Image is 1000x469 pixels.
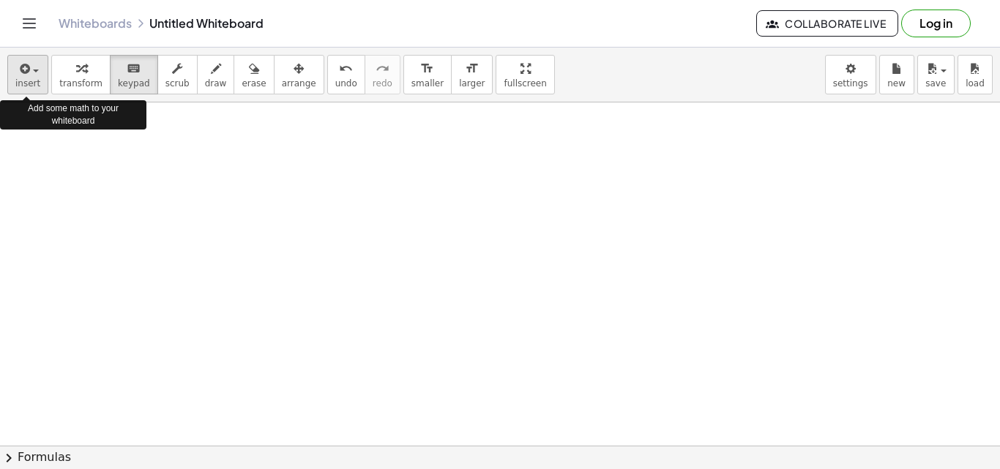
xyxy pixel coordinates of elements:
span: Collaborate Live [769,17,886,30]
button: scrub [157,55,198,94]
span: erase [242,78,266,89]
span: smaller [411,78,444,89]
button: transform [51,55,111,94]
span: transform [59,78,102,89]
button: undoundo [327,55,365,94]
span: redo [373,78,392,89]
i: redo [376,60,389,78]
span: fullscreen [504,78,546,89]
button: format_sizesmaller [403,55,452,94]
i: format_size [465,60,479,78]
span: load [966,78,985,89]
span: insert [15,78,40,89]
i: keyboard [127,60,141,78]
button: new [879,55,914,94]
span: scrub [165,78,190,89]
button: keyboardkeypad [110,55,158,94]
span: keypad [118,78,150,89]
span: undo [335,78,357,89]
a: Whiteboards [59,16,132,31]
button: Log in [901,10,971,37]
span: new [887,78,906,89]
button: erase [234,55,274,94]
span: draw [205,78,227,89]
button: format_sizelarger [451,55,493,94]
button: Toggle navigation [18,12,41,35]
button: Collaborate Live [756,10,898,37]
button: arrange [274,55,324,94]
i: format_size [420,60,434,78]
span: larger [459,78,485,89]
button: settings [825,55,876,94]
button: insert [7,55,48,94]
button: draw [197,55,235,94]
span: settings [833,78,868,89]
button: redoredo [365,55,400,94]
button: fullscreen [496,55,554,94]
button: save [917,55,955,94]
i: undo [339,60,353,78]
span: arrange [282,78,316,89]
span: save [925,78,946,89]
button: load [958,55,993,94]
